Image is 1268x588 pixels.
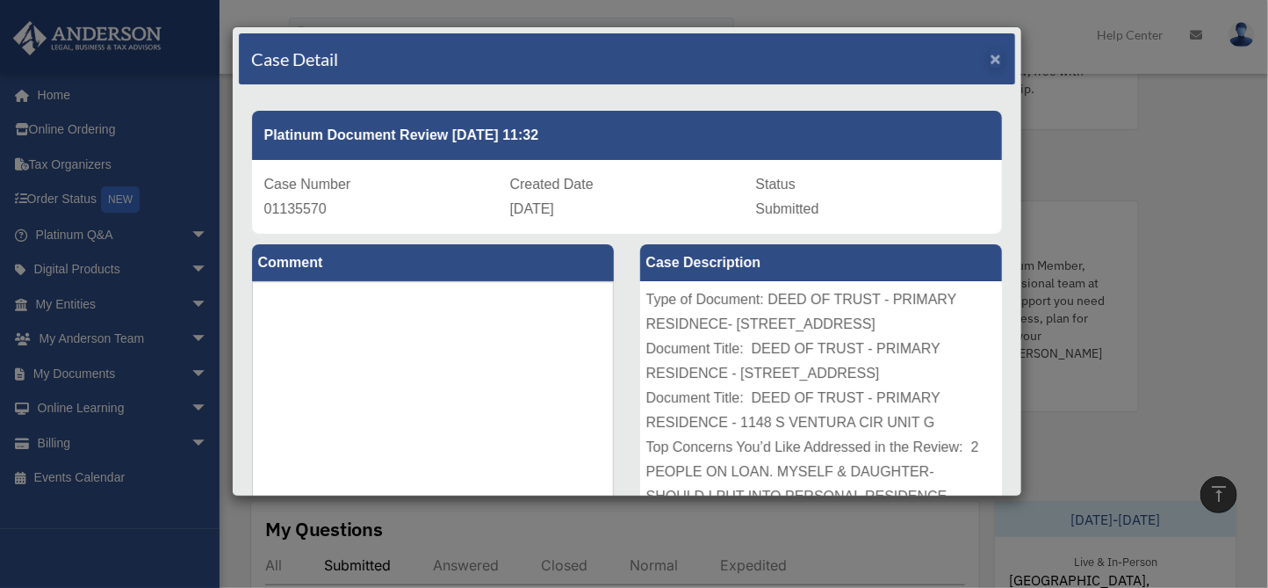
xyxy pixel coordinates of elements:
label: Case Description [640,244,1002,281]
label: Comment [252,244,614,281]
div: Platinum Document Review [DATE] 11:32 [252,111,1002,160]
h4: Case Detail [252,47,339,71]
span: 01135570 [264,201,327,216]
span: Case Number [264,177,351,192]
span: Submitted [756,201,819,216]
span: × [991,48,1002,69]
div: Type of Document: DEED OF TRUST - PRIMARY RESIDNECE- [STREET_ADDRESS] Document Title: DEED OF TRU... [640,281,1002,545]
span: [DATE] [510,201,554,216]
span: Created Date [510,177,594,192]
button: Close [991,49,1002,68]
span: Status [756,177,796,192]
